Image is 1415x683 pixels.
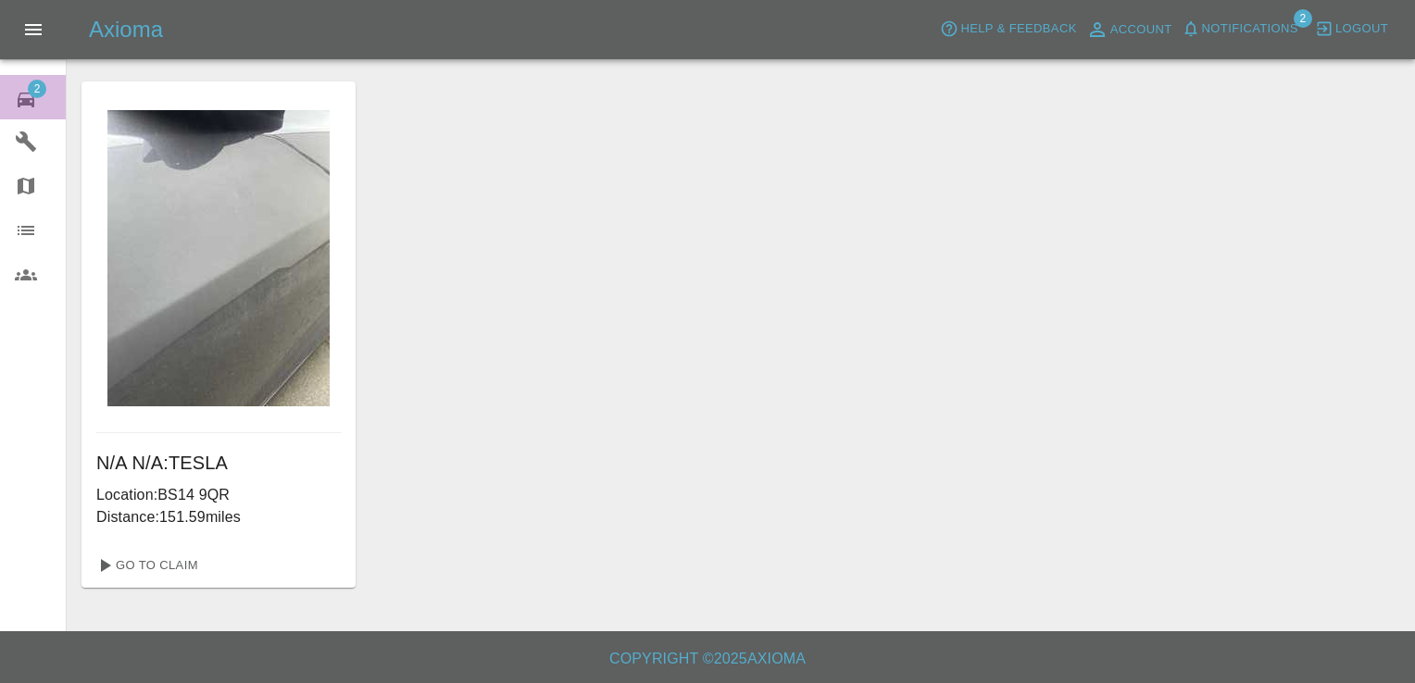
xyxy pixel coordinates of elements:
[28,80,46,98] span: 2
[960,19,1076,40] span: Help & Feedback
[1110,19,1172,41] span: Account
[1335,19,1388,40] span: Logout
[935,15,1081,43] button: Help & Feedback
[1310,15,1393,43] button: Logout
[1294,9,1312,28] span: 2
[1202,19,1298,40] span: Notifications
[11,7,56,52] button: Open drawer
[15,646,1400,672] h6: Copyright © 2025 Axioma
[89,551,203,580] a: Go To Claim
[1082,15,1177,44] a: Account
[96,448,341,478] h6: N/A N/A : TESLA
[89,15,163,44] h5: Axioma
[1177,15,1303,43] button: Notifications
[96,484,341,506] p: Location: BS14 9QR
[96,506,341,528] p: Distance: 151.59 miles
